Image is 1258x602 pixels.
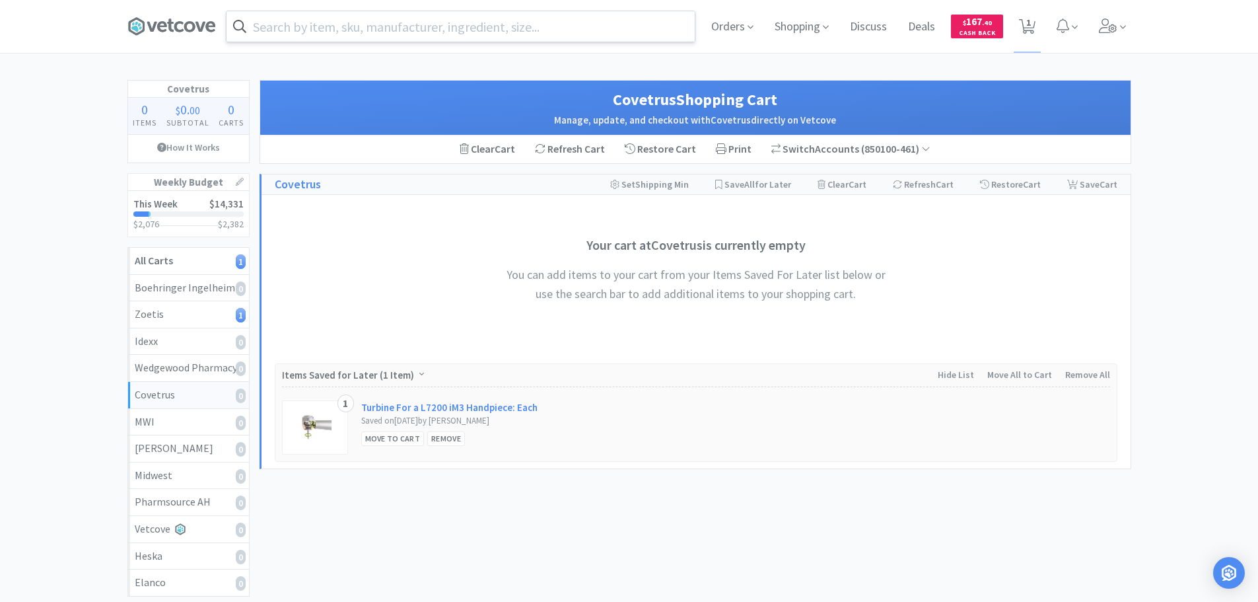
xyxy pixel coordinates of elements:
h3: $ [218,219,244,229]
div: Clear [818,174,866,194]
div: Midwest [135,467,242,484]
div: Clear [460,141,515,158]
h4: Subtotal [161,116,214,129]
div: 1 [337,395,354,413]
span: Hide List [938,369,974,381]
h3: Your cart at Covetrus is currently empty [498,235,894,256]
a: Covetrus [275,175,321,194]
i: 0 [236,576,246,591]
span: 167 [963,15,992,28]
i: 0 [236,550,246,564]
input: Search by item, sku, manufacturer, ingredient, size... [227,11,695,42]
a: Vetcove0 [128,516,249,543]
div: Wedgewood Pharmacy [135,359,242,377]
a: Pharmsource AH0 [128,489,249,516]
div: Accounts [771,141,930,158]
a: [PERSON_NAME]0 [128,435,249,463]
span: Cart [936,178,954,190]
span: . 40 [982,19,992,27]
div: Restore [980,174,1041,194]
span: Cart [849,178,866,190]
span: Move All to Cart [987,369,1052,381]
span: 0 [228,101,234,118]
div: Shipping Min [610,174,689,194]
i: 1 [236,254,246,269]
strong: All Carts [135,254,173,267]
div: Open Intercom Messenger [1213,557,1245,589]
a: This Week$14,331$2,076$2,382 [128,191,249,237]
div: Move to Cart [361,432,425,445]
i: 0 [236,523,246,537]
div: Elanco [135,574,242,591]
h1: Covetrus [128,81,249,98]
i: 1 [236,308,246,322]
a: Wedgewood Pharmacy0 [128,355,249,382]
div: Idexx [135,333,242,350]
a: Idexx0 [128,328,249,356]
h1: Weekly Budget [128,174,249,191]
h1: Covetrus Shopping Cart [273,87,1117,112]
span: All [744,178,755,190]
span: ( 850100-461 ) [859,142,930,155]
i: 0 [236,282,246,296]
span: Cash Back [959,30,995,38]
a: MWI0 [128,409,249,436]
h2: This Week [133,199,178,209]
span: Remove All [1065,369,1110,381]
i: 0 [236,496,246,510]
div: Refresh Cart [525,135,615,163]
div: Save [1067,174,1117,194]
div: . [161,103,214,116]
i: 0 [236,389,246,403]
span: $2,076 [133,218,159,230]
a: Boehringer Ingelheim0 [128,275,249,302]
div: Pharmsource AH [135,494,242,511]
span: Items Saved for Later ( ) [282,369,417,381]
span: Cart [495,142,515,155]
div: Boehringer Ingelheim [135,280,242,297]
span: 0 [141,101,148,118]
img: 89e34a7b747a4342a7bf645b398fa6e2_382088.png [298,408,331,447]
a: Covetrus0 [128,382,249,409]
span: 00 [190,104,200,117]
span: $ [963,19,966,27]
h4: Carts [214,116,249,129]
a: Deals [903,21,940,33]
i: 0 [236,469,246,484]
div: Saved on [DATE] by [PERSON_NAME] [361,414,549,428]
div: MWI [135,414,242,431]
div: Print [706,135,761,163]
i: 0 [236,361,246,376]
div: Heska [135,548,242,565]
div: Covetrus [135,387,242,404]
i: 0 [236,416,246,430]
div: Refresh [893,174,954,194]
h4: Items [128,116,162,129]
a: Elanco0 [128,570,249,596]
span: $14,331 [209,198,244,210]
span: Set [621,178,635,190]
span: 1 Item [383,369,411,381]
h4: You can add items to your cart from your Items Saved For Later list below or use the search bar t... [498,266,894,304]
a: $167.40Cash Back [951,9,1003,44]
span: Save for Later [724,178,791,190]
a: 1 [1014,22,1041,34]
a: Turbine For a L7200 iM3 Handpiece: Each [361,400,538,414]
div: Vetcove [135,521,242,538]
a: How It Works [128,135,249,160]
div: Remove [427,432,465,445]
div: Zoetis [135,306,242,323]
a: Zoetis1 [128,301,249,328]
i: 0 [236,442,246,457]
span: 2,382 [223,218,244,230]
a: All Carts1 [128,248,249,275]
h2: Manage, update, and checkout with Covetrus directly on Vetcove [273,112,1117,128]
span: 0 [180,101,187,118]
a: Midwest0 [128,463,249,490]
span: Switch [783,142,815,155]
span: Cart [1023,178,1041,190]
span: $ [176,104,180,117]
span: Cart [1100,178,1117,190]
a: Discuss [845,21,892,33]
